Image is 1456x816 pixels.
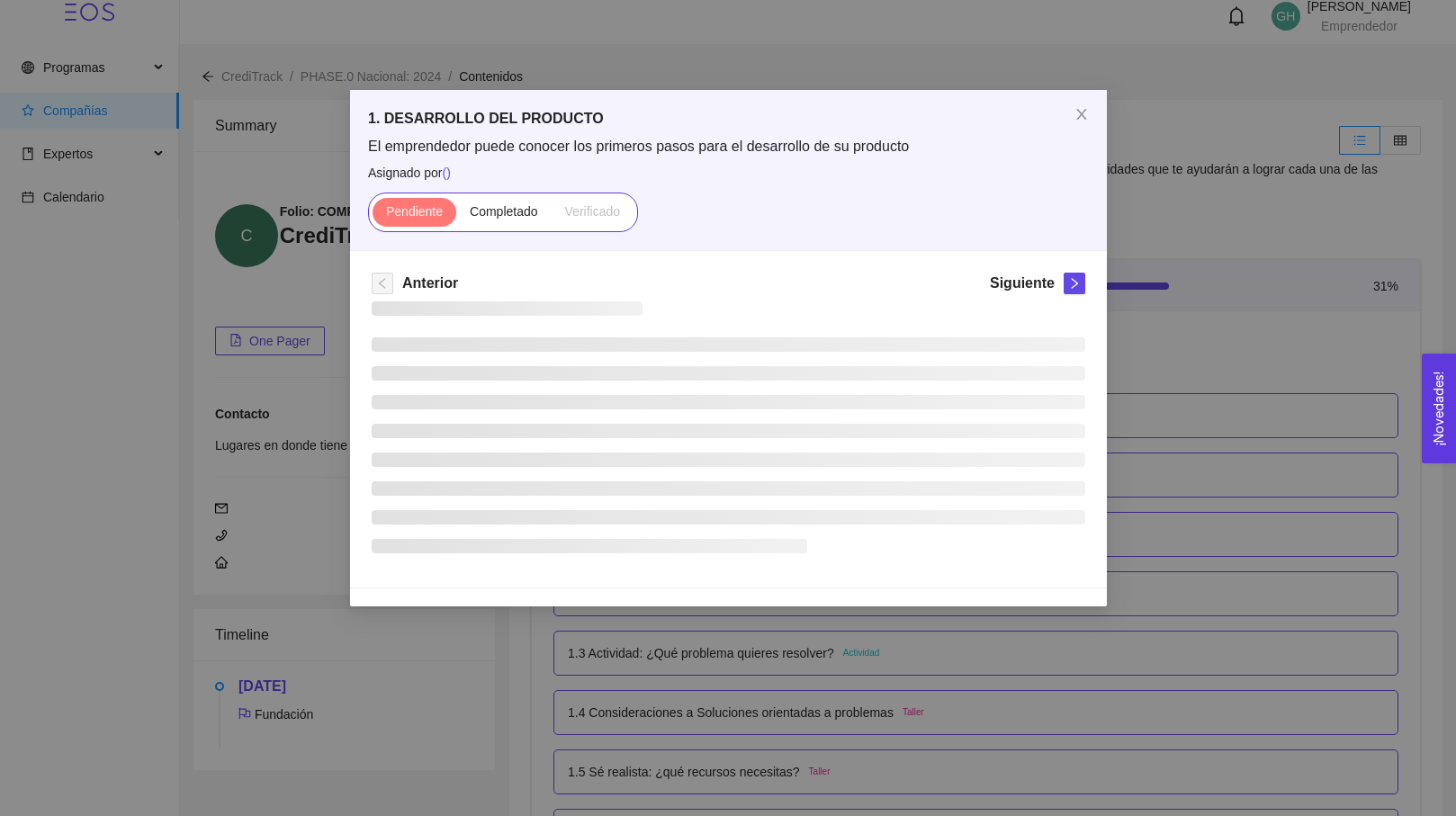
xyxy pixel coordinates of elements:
[368,108,1089,130] h5: 1. DESARROLLO DEL PRODUCTO
[1056,90,1107,140] button: Close
[989,273,1054,294] h5: Siguiente
[368,137,1089,157] span: El emprendedor puede conocer los primeros pasos para el desarrollo de su producto
[385,204,442,219] span: Pendiente
[470,204,538,219] span: Completado
[442,166,450,180] span: ( )
[1074,107,1089,121] span: close
[564,204,619,219] span: Verificado
[1422,354,1456,463] button: Open Feedback Widget
[402,273,458,294] h5: Anterior
[1064,273,1085,294] button: right
[372,273,393,294] button: left
[1065,277,1084,290] span: right
[368,163,1089,183] span: Asignado por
